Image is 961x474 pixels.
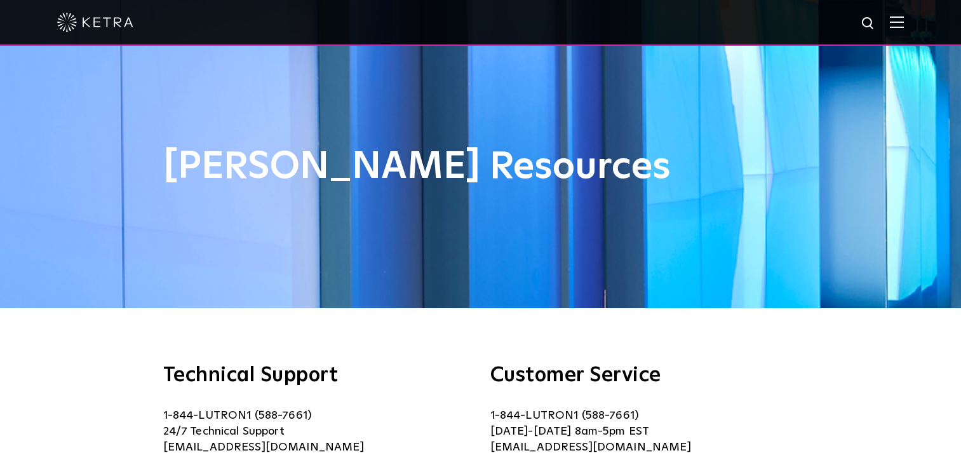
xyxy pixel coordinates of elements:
img: Hamburger%20Nav.svg [890,16,904,28]
h1: [PERSON_NAME] Resources [163,146,798,188]
h3: Technical Support [163,365,471,386]
h3: Customer Service [490,365,798,386]
img: search icon [861,16,877,32]
a: [EMAIL_ADDRESS][DOMAIN_NAME] [163,442,364,453]
p: 1-844-LUTRON1 (588-7661) 24/7 Technical Support [163,408,471,456]
img: ketra-logo-2019-white [57,13,133,32]
p: 1-844-LUTRON1 (588-7661) [DATE]-[DATE] 8am-5pm EST [EMAIL_ADDRESS][DOMAIN_NAME] [490,408,798,456]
